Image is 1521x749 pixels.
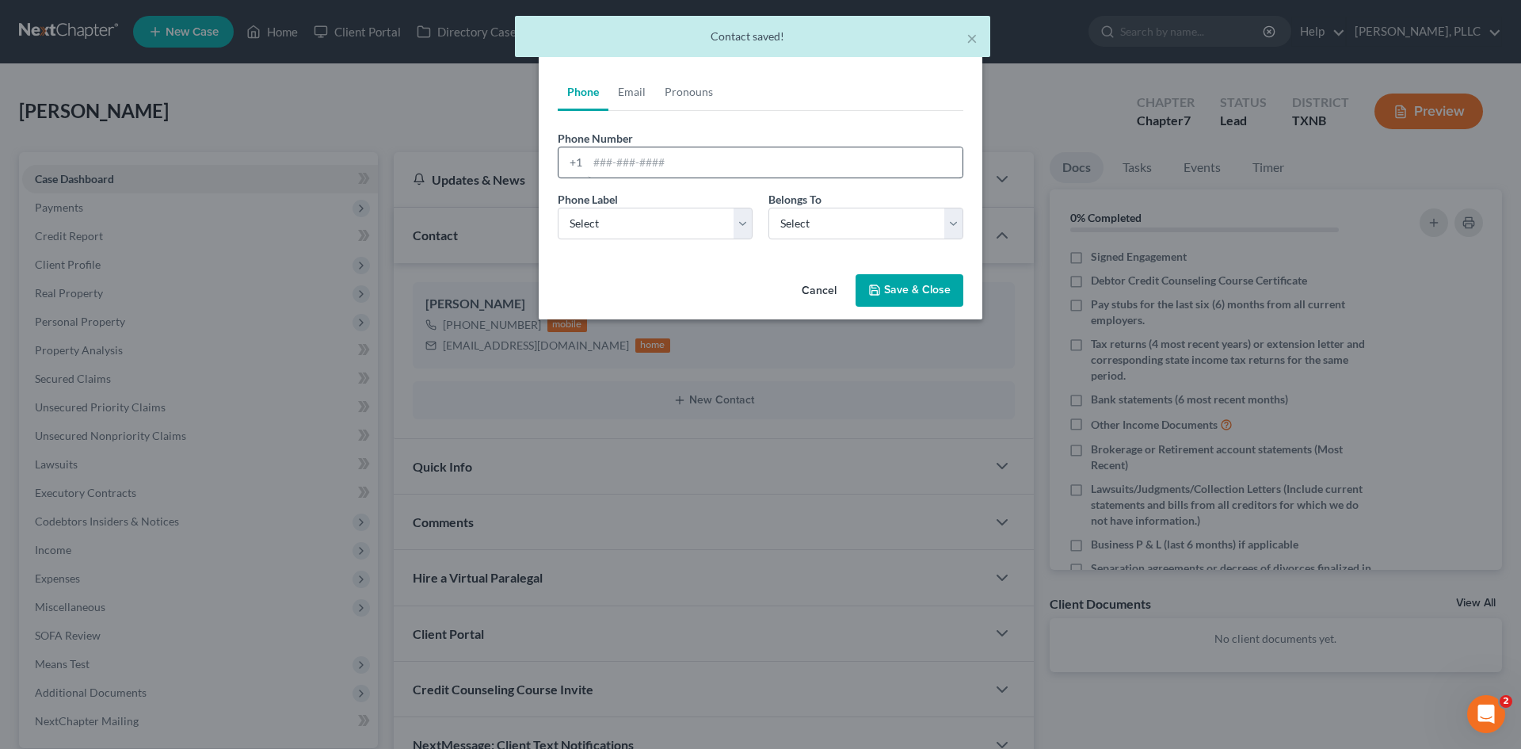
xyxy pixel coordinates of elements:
button: Save & Close [856,274,963,308]
a: Pronouns [655,73,722,111]
span: 2 [1500,695,1512,708]
div: +1 [558,147,588,178]
iframe: Intercom live chat [1467,695,1505,733]
button: × [966,29,978,48]
input: ###-###-#### [588,147,963,178]
button: Cancel [789,276,849,308]
div: Contact saved! [528,29,978,44]
span: Belongs To [768,193,821,206]
a: Phone [558,73,608,111]
span: Phone Label [558,193,618,206]
a: Email [608,73,655,111]
span: Phone Number [558,132,633,145]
